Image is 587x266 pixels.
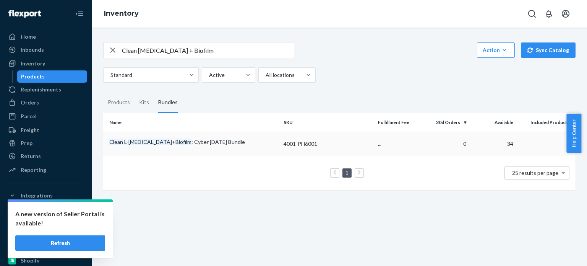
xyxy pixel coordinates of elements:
[483,46,509,54] div: Action
[469,113,517,132] th: Available
[17,70,88,83] a: Products
[5,83,87,96] a: Replenishments
[108,92,130,113] div: Products
[5,189,87,202] button: Integrations
[375,132,422,156] td: ...
[265,71,266,79] input: All locations
[8,10,41,18] img: Flexport logo
[516,132,576,156] td: 2
[5,228,87,241] a: eBay
[21,113,37,120] div: Parcel
[128,139,172,145] em: [MEDICAL_DATA]
[541,6,556,21] button: Open notifications
[21,73,45,80] div: Products
[5,96,87,109] a: Orders
[5,31,87,43] a: Home
[21,257,39,264] div: Shopify
[21,166,46,174] div: Reporting
[15,235,105,251] button: Refresh
[5,164,87,176] a: Reporting
[208,71,209,79] input: Active
[5,124,87,136] a: Freight
[109,139,123,145] em: Clean
[21,152,41,160] div: Returns
[5,44,87,56] a: Inbounds
[5,150,87,162] a: Returns
[124,139,126,145] em: L
[72,6,87,21] button: Close Navigation
[21,126,39,134] div: Freight
[21,46,44,54] div: Inbounds
[21,99,39,106] div: Orders
[5,242,87,254] a: Shein
[98,3,145,25] ol: breadcrumbs
[103,113,281,132] th: Name
[175,139,191,145] em: Biofilm
[21,33,36,41] div: Home
[5,202,87,215] a: Wish
[422,132,469,156] td: 0
[109,138,277,146] div: - + : Cyber [DATE] Bundle
[122,42,294,58] input: Search inventory by name or sku
[21,60,45,67] div: Inventory
[21,192,53,199] div: Integrations
[281,132,375,156] td: 4001-PH6001
[422,113,469,132] th: 30d Orders
[566,114,581,153] button: Help Center
[5,57,87,70] a: Inventory
[469,132,517,156] td: 34
[139,92,149,113] div: Kits
[477,42,515,58] button: Action
[21,86,61,93] div: Replenishments
[21,139,32,147] div: Prep
[521,42,576,58] button: Sync Catalog
[281,113,375,132] th: SKU
[5,110,87,122] a: Parcel
[524,6,540,21] button: Open Search Box
[512,170,558,176] span: 25 results per page
[558,6,573,21] button: Open account menu
[15,209,105,228] p: A new version of Seller Portal is available!
[516,113,576,132] th: Included Products
[158,92,178,113] div: Bundles
[104,9,139,18] a: Inventory
[344,170,350,176] a: Page 1 is your current page
[375,113,422,132] th: Fulfillment Fee
[5,215,87,228] a: Amazon
[5,137,87,149] a: Prep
